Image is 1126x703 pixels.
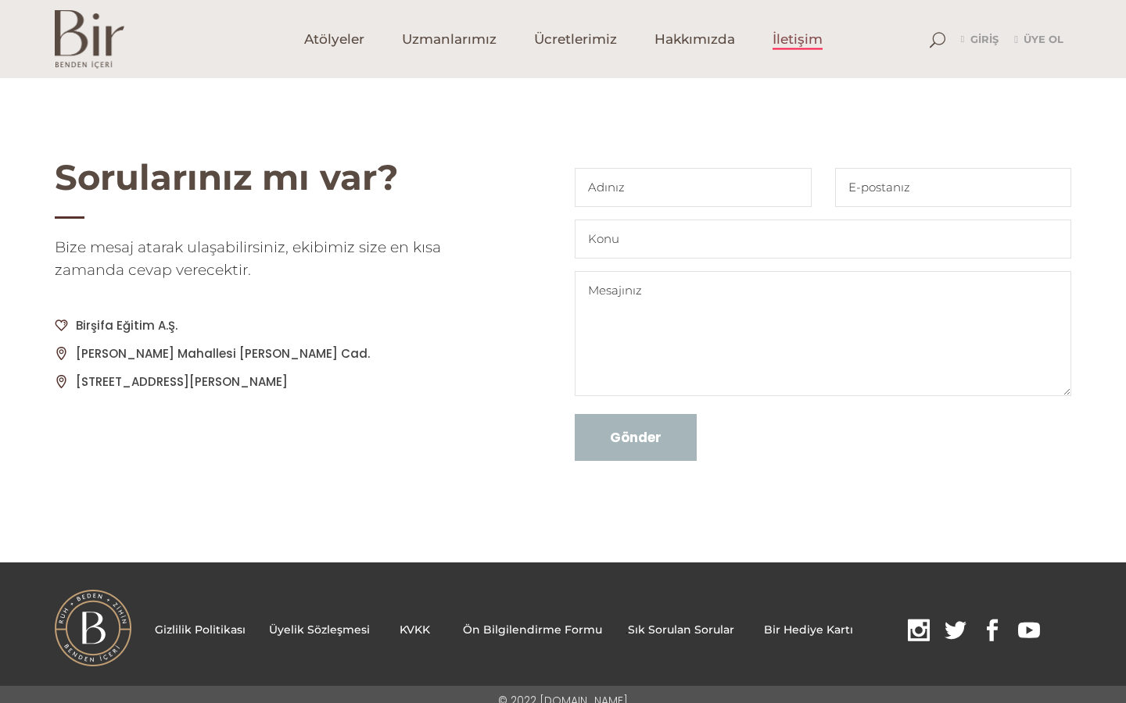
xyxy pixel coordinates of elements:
form: Contact form [575,168,1071,461]
span: Atölyeler [304,30,364,48]
input: E-postanız [835,168,1072,207]
img: BI%CC%87R-LOGO.png [55,590,131,666]
a: Üyelik Sözleşmesi [269,623,370,637]
input: Konu [575,219,1071,259]
input: Gönder [575,414,697,461]
span: Ücretlerimiz [534,30,617,48]
p: [PERSON_NAME] Mahallesi [PERSON_NAME] Cad. [59,344,476,363]
a: Ön Bilgilendirme Formu [463,623,602,637]
a: Bir Hediye Kartı [764,623,853,637]
p: Birşifa Eğitim A.Ş. [59,316,476,335]
a: Üye Ol [1014,30,1063,49]
span: Uzmanlarımız [402,30,497,48]
a: KVKK [400,623,430,637]
span: İletişim [773,30,823,48]
span: Hakkımızda [654,30,735,48]
p: . [155,619,1052,643]
a: Giriş [961,30,999,49]
h2: Sorularınız mı var? [55,156,477,198]
h5: Bize mesaj atarak ulaşabilirsiniz, ekibimiz size en kısa zamanda cevap verecektir. [55,237,477,281]
input: Adınız [575,168,812,207]
p: [STREET_ADDRESS][PERSON_NAME] [59,373,476,391]
a: Gizlilik Politikası [155,623,246,637]
a: Sık Sorulan Sorular [628,623,734,637]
